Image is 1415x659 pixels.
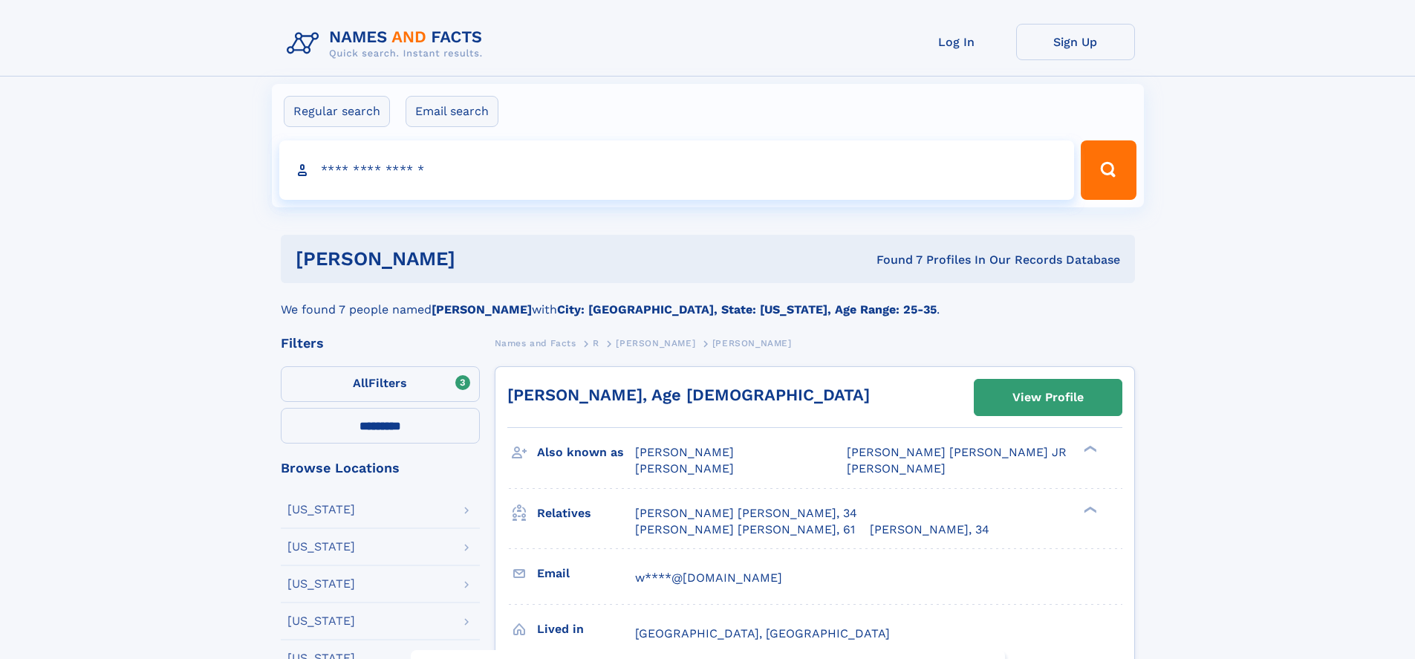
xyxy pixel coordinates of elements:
[1080,504,1098,514] div: ❯
[507,386,870,404] a: [PERSON_NAME], Age [DEMOGRAPHIC_DATA]
[616,338,695,348] span: [PERSON_NAME]
[870,522,989,538] a: [PERSON_NAME], 34
[1016,24,1135,60] a: Sign Up
[537,617,635,642] h3: Lived in
[296,250,666,268] h1: [PERSON_NAME]
[432,302,532,316] b: [PERSON_NAME]
[635,522,855,538] a: [PERSON_NAME] [PERSON_NAME], 61
[281,283,1135,319] div: We found 7 people named with .
[353,376,368,390] span: All
[635,445,734,459] span: [PERSON_NAME]
[406,96,498,127] label: Email search
[1081,140,1136,200] button: Search Button
[847,461,946,475] span: [PERSON_NAME]
[287,615,355,627] div: [US_STATE]
[281,337,480,350] div: Filters
[281,366,480,402] label: Filters
[593,334,599,352] a: R
[593,338,599,348] span: R
[897,24,1016,60] a: Log In
[495,334,576,352] a: Names and Facts
[975,380,1122,415] a: View Profile
[635,626,890,640] span: [GEOGRAPHIC_DATA], [GEOGRAPHIC_DATA]
[666,252,1120,268] div: Found 7 Profiles In Our Records Database
[616,334,695,352] a: [PERSON_NAME]
[284,96,390,127] label: Regular search
[635,505,857,522] a: [PERSON_NAME] [PERSON_NAME], 34
[281,461,480,475] div: Browse Locations
[537,440,635,465] h3: Also known as
[279,140,1075,200] input: search input
[557,302,937,316] b: City: [GEOGRAPHIC_DATA], State: [US_STATE], Age Range: 25-35
[281,24,495,64] img: Logo Names and Facts
[1080,444,1098,454] div: ❯
[537,561,635,586] h3: Email
[1012,380,1084,415] div: View Profile
[287,578,355,590] div: [US_STATE]
[847,445,1067,459] span: [PERSON_NAME] [PERSON_NAME] JR
[712,338,792,348] span: [PERSON_NAME]
[635,461,734,475] span: [PERSON_NAME]
[537,501,635,526] h3: Relatives
[287,504,355,516] div: [US_STATE]
[287,541,355,553] div: [US_STATE]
